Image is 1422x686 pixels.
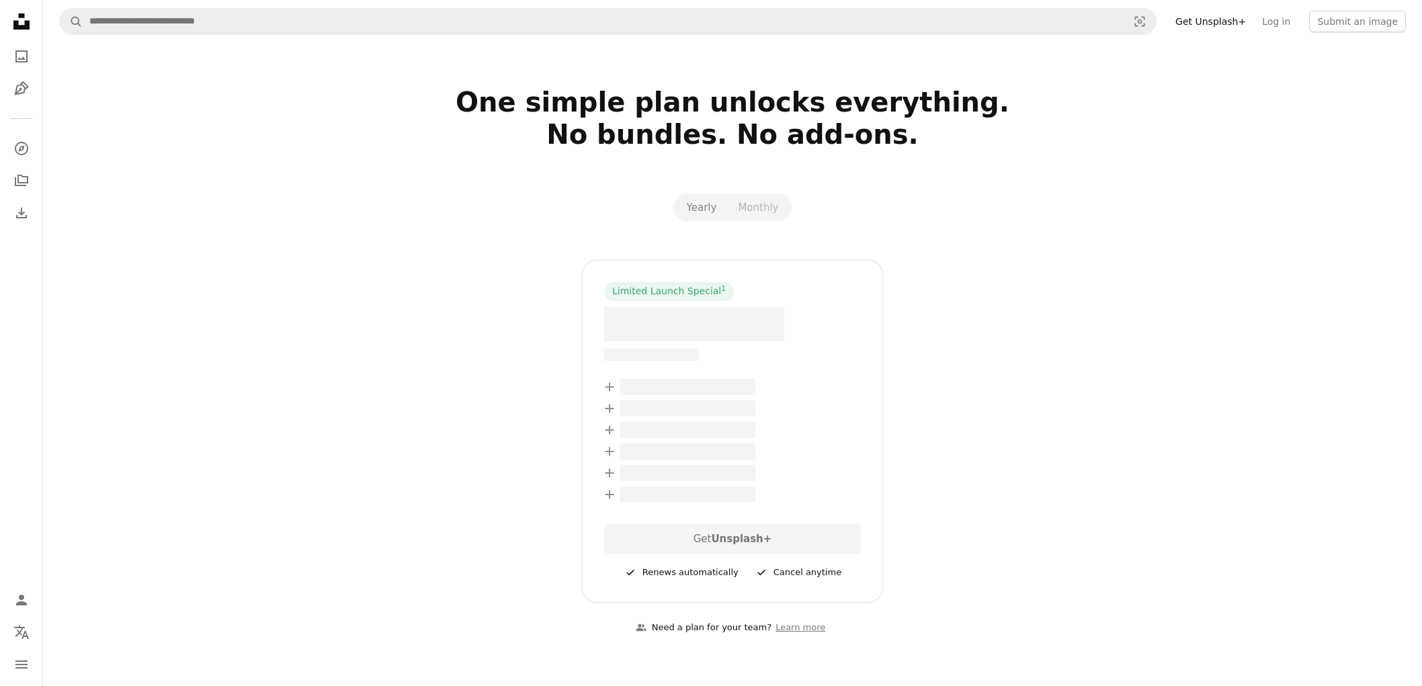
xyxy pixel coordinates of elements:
a: 1 [718,285,728,298]
a: Home — Unsplash [8,8,35,38]
a: Learn more [771,617,829,639]
button: Visual search [1124,9,1156,34]
span: – –––– –––– ––– ––– –––– –––– [620,486,755,503]
strong: Unsplash+ [711,533,771,545]
sup: 1 [721,284,726,292]
div: Limited Launch Special [604,282,734,301]
div: Renews automatically [624,564,739,581]
button: Language [8,619,35,646]
button: Monthly [727,196,789,219]
a: Explore [8,135,35,162]
a: Photos [8,43,35,70]
div: Need a plan for your team? [636,621,771,635]
span: – –––– –––– ––– ––– –––– –––– [620,400,755,417]
a: Get Unsplash+ [1167,11,1254,32]
h2: One simple plan unlocks everything. No bundles. No add-ons. [300,86,1165,183]
span: – –––– –––– ––– ––– –––– –––– [620,465,755,481]
button: Submit an image [1309,11,1406,32]
a: Download History [8,200,35,226]
a: Log in / Sign up [8,587,35,613]
a: Log in [1254,11,1298,32]
span: – –––– –––– ––– ––– –––– –––– [620,379,755,395]
span: – –––– –––– ––– ––– –––– –––– [620,443,755,460]
a: Collections [8,167,35,194]
button: Menu [8,651,35,678]
div: Get [604,524,861,554]
button: Search Unsplash [60,9,83,34]
button: Yearly [676,196,728,219]
form: Find visuals sitewide [59,8,1157,35]
span: – –––– –––– ––– ––– –––– –––– [620,422,755,438]
a: Illustrations [8,75,35,102]
span: –– –––– –––– –––– –– [604,349,699,361]
div: Cancel anytime [755,564,841,581]
span: – –––– ––––. [604,306,784,341]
